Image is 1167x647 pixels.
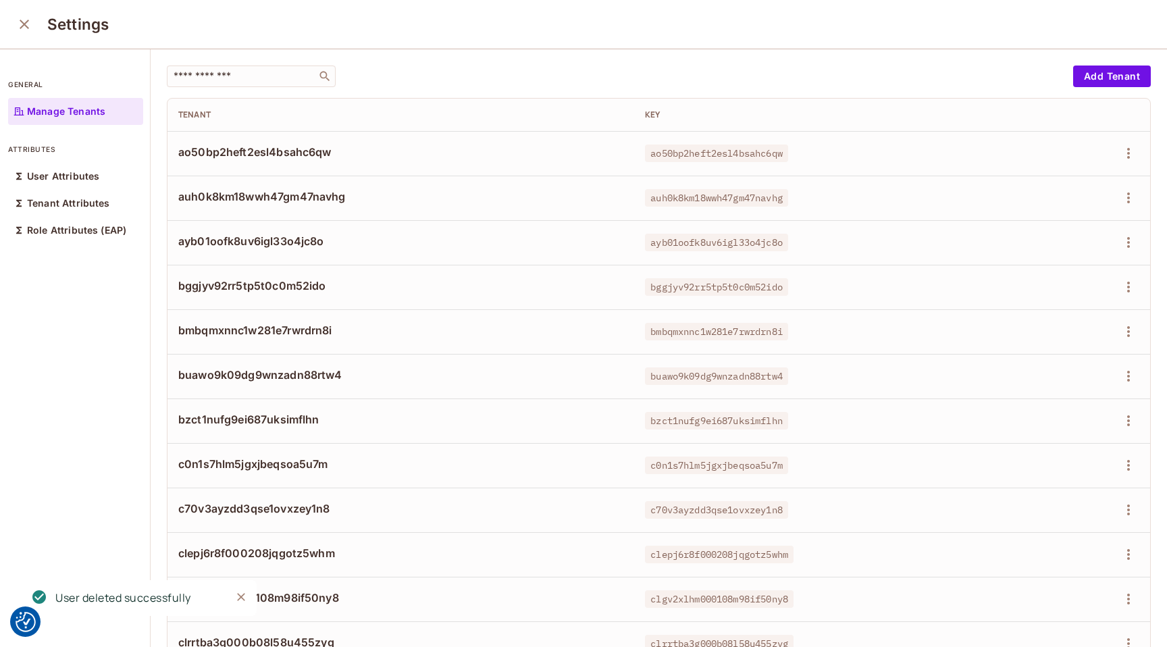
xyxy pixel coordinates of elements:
[645,501,788,519] span: c70v3ayzdd3qse1ovxzey1n8
[178,145,623,159] span: ao50bp2heft2esl4bsahc6qw
[178,189,623,204] span: auh0k8km18wwh47gm47navhg
[27,198,110,209] p: Tenant Attributes
[645,278,788,296] span: bggjyv92rr5tp5t0c0m52ido
[178,546,623,561] span: clepj6r8f000208jqgotz5whm
[47,15,109,34] h3: Settings
[178,278,623,293] span: bggjyv92rr5tp5t0c0m52ido
[8,144,143,155] p: attributes
[1073,66,1151,87] button: Add Tenant
[178,109,623,120] div: Tenant
[178,590,623,605] span: clgv2xlhm000108m98if50ny8
[16,612,36,632] button: Consent Preferences
[645,457,788,474] span: c0n1s7hlm5jgxjbeqsoa5u7m
[231,587,251,607] button: Close
[16,612,36,632] img: Revisit consent button
[645,590,794,608] span: clgv2xlhm000108m98if50ny8
[27,106,105,117] p: Manage Tenants
[27,225,126,236] p: Role Attributes (EAP)
[645,189,788,207] span: auh0k8km18wwh47gm47navhg
[645,367,788,385] span: buawo9k09dg9wnzadn88rtw4
[645,145,788,162] span: ao50bp2heft2esl4bsahc6qw
[645,546,794,563] span: clepj6r8f000208jqgotz5whm
[645,109,1035,120] div: Key
[178,234,623,249] span: ayb01oofk8uv6igl33o4jc8o
[645,412,788,430] span: bzct1nufg9ei687uksimflhn
[27,171,99,182] p: User Attributes
[178,501,623,516] span: c70v3ayzdd3qse1ovxzey1n8
[645,323,788,340] span: bmbqmxnnc1w281e7rwrdrn8i
[178,367,623,382] span: buawo9k09dg9wnzadn88rtw4
[645,234,788,251] span: ayb01oofk8uv6igl33o4jc8o
[178,412,623,427] span: bzct1nufg9ei687uksimflhn
[11,11,38,38] button: close
[8,79,143,90] p: general
[178,457,623,471] span: c0n1s7hlm5jgxjbeqsoa5u7m
[55,590,191,606] div: User deleted successfully
[178,323,623,338] span: bmbqmxnnc1w281e7rwrdrn8i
